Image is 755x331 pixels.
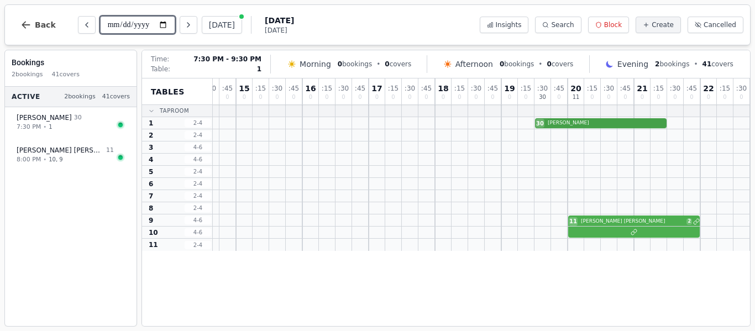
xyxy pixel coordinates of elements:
span: 4 - 6 [185,143,211,151]
span: covers [547,60,573,69]
span: 10 [149,228,158,237]
span: : 15 [587,85,597,92]
span: 0 [442,94,445,100]
span: 10, 9 [49,155,62,164]
span: 0 [557,94,560,100]
span: 0 [391,94,395,100]
span: 0 [673,94,677,100]
span: 11 [573,94,580,100]
span: 0 [385,60,389,68]
span: : 45 [421,85,432,92]
span: 0 [226,94,229,100]
span: 0 [641,94,644,100]
span: 0 [292,94,295,100]
span: 2 [655,60,659,68]
span: : 45 [289,85,299,92]
span: 0 [342,94,345,100]
button: Cancelled [688,17,743,33]
span: [PERSON_NAME] [17,113,72,122]
span: 0 [259,94,262,100]
span: : 45 [620,85,631,92]
span: 2 - 4 [185,241,211,249]
span: 41 covers [52,70,80,80]
span: 22 [703,85,714,92]
span: : 15 [521,85,531,92]
span: 0 [607,94,610,100]
span: 11 [106,146,114,155]
span: • [538,60,542,69]
span: : 15 [720,85,730,92]
span: Create [652,20,674,29]
span: Active [12,92,40,101]
span: Back [35,21,56,29]
span: : 30 [670,85,680,92]
span: Tables [151,86,185,97]
span: 0 [243,94,246,100]
span: 20 [570,85,581,92]
span: bookings [338,60,372,69]
button: Next day [180,16,197,34]
span: 0 [338,60,342,68]
span: 4 [149,155,153,164]
span: : 15 [255,85,266,92]
span: 2 - 4 [185,131,211,139]
span: [PERSON_NAME] [PERSON_NAME] [17,146,104,155]
span: 1 [149,119,153,128]
span: 8:00 PM [17,155,41,165]
span: 0 [723,94,726,100]
span: 2 bookings [64,92,96,102]
span: 2 - 4 [185,180,211,188]
span: 2 - 4 [185,167,211,176]
span: 0 [309,94,312,100]
span: 0 [491,94,494,100]
span: 0 [623,94,627,100]
span: 0 [707,94,710,100]
span: 3 [149,143,153,152]
span: 8 [149,204,153,213]
button: Block [588,17,629,33]
span: 0 [408,94,411,100]
span: covers [385,60,411,69]
span: : 45 [686,85,697,92]
span: Morning [300,59,331,70]
span: 2 [686,218,692,225]
span: 1 [257,65,261,73]
button: Back [12,12,65,38]
span: : 15 [454,85,465,92]
span: : 30 [338,85,349,92]
span: : 30 [736,85,747,92]
span: 0 [524,94,527,100]
span: 7 [149,192,153,201]
span: 6 [149,180,153,188]
span: Table: [151,65,170,73]
span: 2 - 4 [185,119,211,127]
span: bookings [655,60,689,69]
span: Time: [151,55,169,64]
span: Search [551,20,574,29]
button: [PERSON_NAME] [PERSON_NAME]118:00 PM•10, 9 [9,140,132,170]
span: 5 [149,167,153,176]
span: bookings [500,60,534,69]
span: 0 [358,94,361,100]
span: Insights [496,20,522,29]
span: 1 [49,123,52,131]
span: 4 - 6 [185,228,211,237]
span: 0 [508,94,511,100]
span: Afternoon [455,59,493,70]
span: 7:30 PM - 9:30 PM [193,55,261,64]
span: 2 - 4 [185,192,211,200]
span: 0 [740,94,743,100]
span: 2 [149,131,153,140]
span: • [43,155,46,164]
h3: Bookings [12,57,130,68]
span: : 45 [554,85,564,92]
button: [PERSON_NAME] 307:30 PM•1 [9,107,132,138]
span: : 30 [405,85,415,92]
span: 30 [74,113,82,123]
span: : 15 [653,85,664,92]
span: 7:30 PM [17,123,41,132]
span: 19 [504,85,515,92]
span: 30 [536,119,544,128]
span: : 45 [222,85,233,92]
span: : 30 [604,85,614,92]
